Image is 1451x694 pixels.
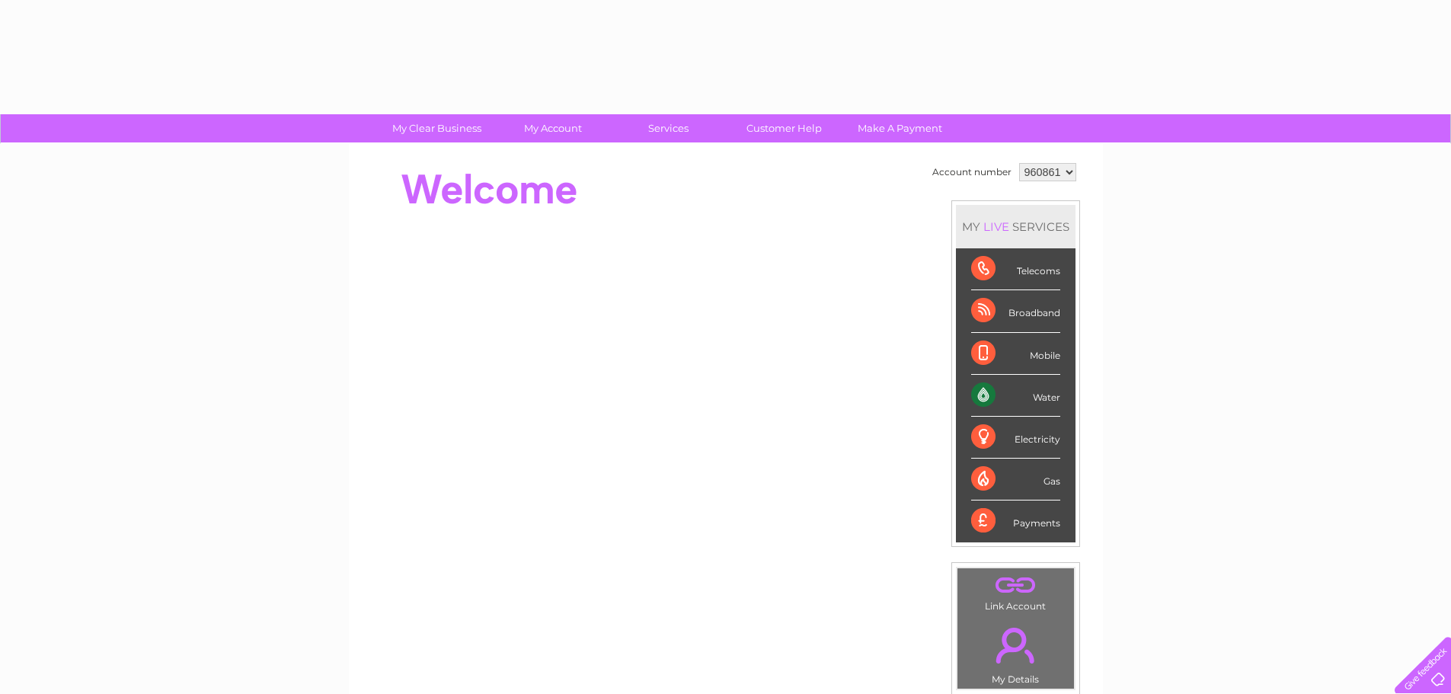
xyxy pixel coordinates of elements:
[971,375,1060,417] div: Water
[971,248,1060,290] div: Telecoms
[971,417,1060,459] div: Electricity
[961,572,1070,599] a: .
[721,114,847,142] a: Customer Help
[957,568,1075,616] td: Link Account
[961,619,1070,672] a: .
[971,333,1060,375] div: Mobile
[971,501,1060,542] div: Payments
[606,114,731,142] a: Services
[971,290,1060,332] div: Broadband
[928,159,1015,185] td: Account number
[956,205,1075,248] div: MY SERVICES
[490,114,615,142] a: My Account
[980,219,1012,234] div: LIVE
[971,459,1060,501] div: Gas
[837,114,963,142] a: Make A Payment
[374,114,500,142] a: My Clear Business
[957,615,1075,689] td: My Details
